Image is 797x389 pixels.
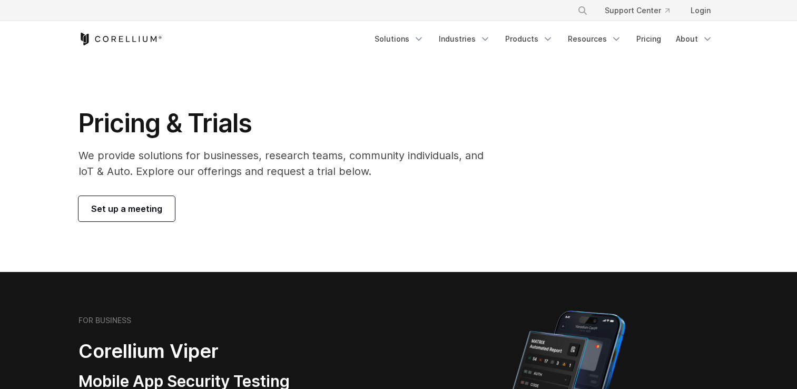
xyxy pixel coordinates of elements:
h2: Corellium Viper [78,339,348,363]
a: Industries [432,30,497,48]
a: Solutions [368,30,430,48]
a: Corellium Home [78,33,162,45]
div: Navigation Menu [565,1,719,20]
a: Support Center [596,1,678,20]
a: Pricing [630,30,667,48]
button: Search [573,1,592,20]
h1: Pricing & Trials [78,108,498,139]
p: We provide solutions for businesses, research teams, community individuals, and IoT & Auto. Explo... [78,148,498,179]
a: Resources [562,30,628,48]
span: Set up a meeting [91,202,162,215]
h6: FOR BUSINESS [78,316,131,325]
div: Navigation Menu [368,30,719,48]
a: Login [682,1,719,20]
a: About [670,30,719,48]
a: Products [499,30,559,48]
a: Set up a meeting [78,196,175,221]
